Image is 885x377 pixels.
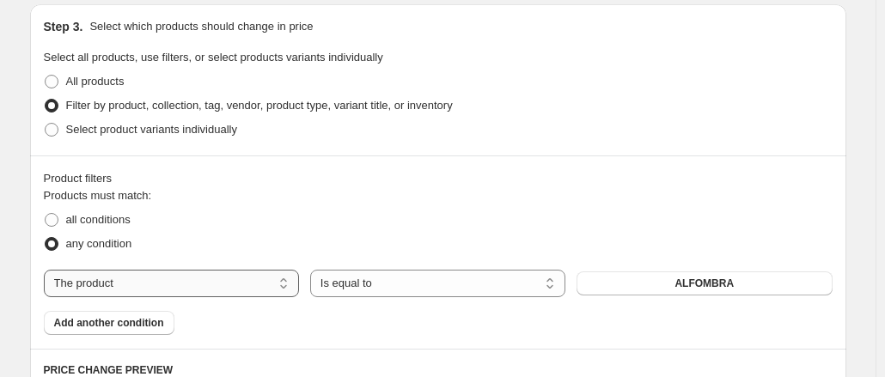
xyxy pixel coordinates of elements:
span: Products must match: [44,189,152,202]
span: Filter by product, collection, tag, vendor, product type, variant title, or inventory [66,99,453,112]
span: Select product variants individually [66,123,237,136]
h2: Step 3. [44,18,83,35]
span: ALFOMBRA [674,277,734,290]
p: Select which products should change in price [89,18,313,35]
span: all conditions [66,213,131,226]
span: Add another condition [54,316,164,330]
span: any condition [66,237,132,250]
button: ALFOMBRA [577,271,832,295]
span: Select all products, use filters, or select products variants individually [44,51,383,64]
button: Add another condition [44,311,174,335]
span: All products [66,75,125,88]
div: Product filters [44,170,833,187]
h6: PRICE CHANGE PREVIEW [44,363,833,377]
